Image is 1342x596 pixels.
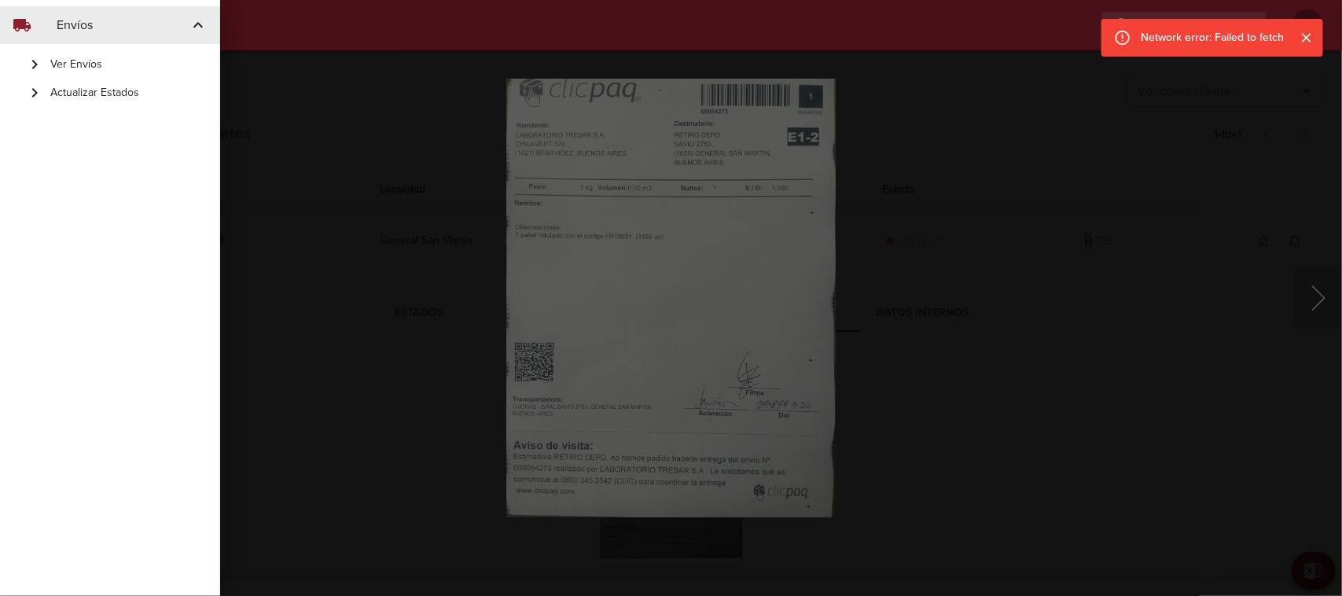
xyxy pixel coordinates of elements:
span: Ver Envíos [50,57,208,72]
span: local_shipping [13,16,31,35]
span: Envíos [57,16,189,35]
span: Actualizar Estados [50,85,208,101]
div: Network error: Failed to fetch [1141,24,1284,52]
button: Cerrar [1296,28,1317,48]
